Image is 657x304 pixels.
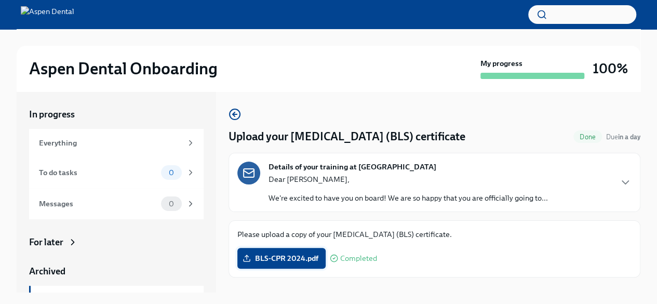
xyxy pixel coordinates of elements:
span: Completed [340,255,377,262]
span: September 1st, 2025 07:00 [606,132,640,142]
a: For later [29,236,204,248]
strong: Details of your training at [GEOGRAPHIC_DATA] [269,162,436,172]
a: In progress [29,108,204,121]
p: Please upload a copy of your [MEDICAL_DATA] (BLS) certificate. [237,229,632,240]
strong: in a day [618,133,640,141]
span: 0 [163,200,180,208]
div: To do tasks [39,167,157,178]
span: Done [573,133,602,141]
a: Archived [29,265,204,277]
p: Dear [PERSON_NAME], [269,174,548,184]
a: To do tasks0 [29,157,204,188]
a: Everything [29,129,204,157]
h3: 100% [593,59,628,78]
div: Everything [39,137,182,149]
div: Messages [39,198,157,209]
div: For later [29,236,63,248]
h2: Aspen Dental Onboarding [29,58,218,79]
span: 0 [163,169,180,177]
label: BLS-CPR 2024.pdf [237,248,326,269]
img: Aspen Dental [21,6,74,23]
p: We're excited to have you on board! We are so happy that you are officially going to... [269,193,548,203]
strong: My progress [480,58,522,69]
span: BLS-CPR 2024.pdf [245,253,318,263]
span: Due [606,133,640,141]
a: Messages0 [29,188,204,219]
h4: Upload your [MEDICAL_DATA] (BLS) certificate [229,129,465,144]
